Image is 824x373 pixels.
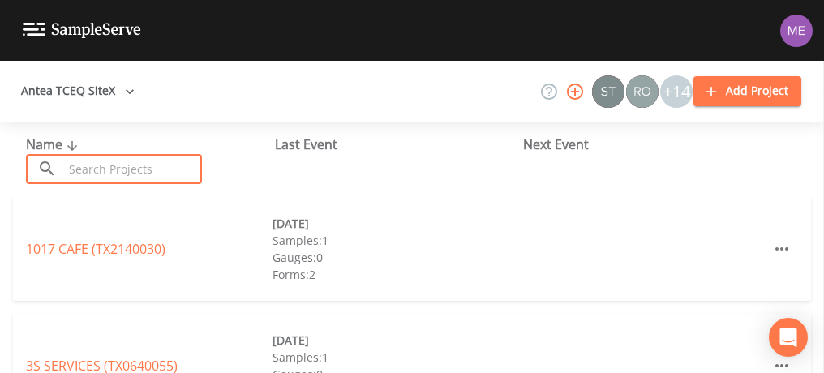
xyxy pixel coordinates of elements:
[273,232,519,249] div: Samples: 1
[660,75,693,108] div: +14
[592,75,624,108] img: c0670e89e469b6405363224a5fca805c
[626,75,659,108] img: 7e5c62b91fde3b9fc00588adc1700c9a
[591,75,625,108] div: Stan Porter
[23,23,141,38] img: logo
[26,135,82,153] span: Name
[769,318,808,357] div: Open Intercom Messenger
[273,332,519,349] div: [DATE]
[26,240,165,258] a: 1017 CAFE (TX2140030)
[15,76,141,106] button: Antea TCEQ SiteX
[273,249,519,266] div: Gauges: 0
[780,15,813,47] img: d4d65db7c401dd99d63b7ad86343d265
[625,75,659,108] div: Rodolfo Ramirez
[273,349,519,366] div: Samples: 1
[273,266,519,283] div: Forms: 2
[693,76,801,106] button: Add Project
[275,135,524,154] div: Last Event
[523,135,772,154] div: Next Event
[63,154,202,184] input: Search Projects
[273,215,519,232] div: [DATE]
